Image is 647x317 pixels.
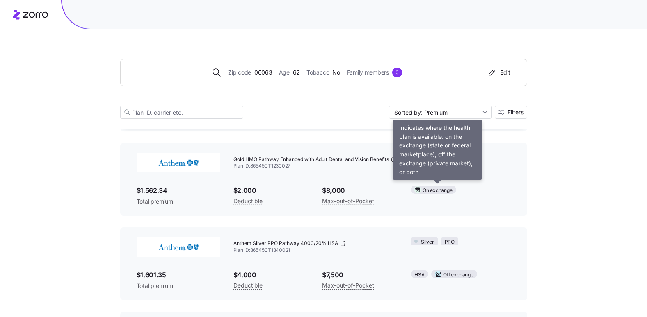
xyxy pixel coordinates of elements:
span: $7,500 [322,270,398,280]
span: 06063 [254,68,272,77]
span: No [332,68,340,77]
span: 62 [293,68,300,77]
input: Plan ID, carrier etc. [120,106,243,119]
span: Max-out-of-Pocket [322,196,374,206]
span: On exchange [423,187,452,195]
span: Age [279,68,290,77]
span: Total premium [137,197,220,206]
div: Edit [487,68,510,77]
span: Zip code [228,68,251,77]
span: Total premium [137,282,220,290]
span: Gold HMO Pathway Enhanced with Adult Dental and Vision Benefits [233,156,389,163]
span: Off exchange [443,271,473,279]
span: HMO [442,154,453,162]
span: Filters [508,109,524,115]
input: Sort by [389,106,492,119]
img: Anthem [137,237,220,257]
span: $4,000 [233,270,309,280]
button: Edit [484,66,514,79]
span: $1,601.35 [137,270,220,280]
span: Max-out-of-Pocket [322,281,374,290]
span: HSA [414,271,424,279]
span: Gold [421,154,431,162]
button: Filters [495,106,527,119]
span: PPO [445,238,455,246]
span: Plan ID: 86545CT1230027 [233,163,398,170]
span: Deductible [233,281,263,290]
div: 0 [392,68,402,77]
span: Tobacco [306,68,329,77]
span: Plan ID: 86545CT1340021 [233,247,398,254]
span: Family members [347,68,389,77]
span: Silver [421,238,434,246]
span: $2,000 [233,186,309,196]
span: Anthem Silver PPO Pathway 4000/20% HSA [233,240,338,247]
span: Deductible [233,196,263,206]
img: Anthem [137,153,220,172]
span: $8,000 [322,186,398,196]
span: $1,562.34 [137,186,220,196]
